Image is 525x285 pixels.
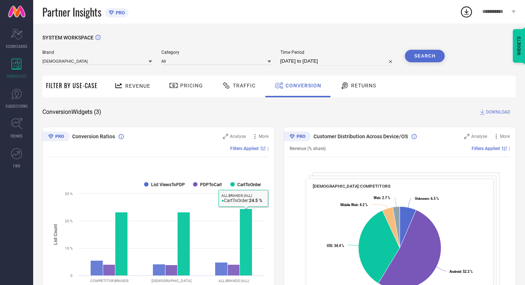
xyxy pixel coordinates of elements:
span: More [500,134,510,139]
text: : 52.2 % [449,270,473,274]
tspan: Mobile Web [340,203,358,207]
text: : 4.2 % [340,203,368,207]
span: Traffic [233,83,256,88]
tspan: Android [449,270,461,274]
text: : 34.4 % [327,244,344,248]
span: Brand [42,50,152,55]
input: Select time period [280,57,396,66]
div: Premium [42,132,70,143]
span: Analyse [230,134,246,139]
text: [DEMOGRAPHIC_DATA] [151,279,192,283]
span: SUGGESTIONS [6,103,28,109]
tspan: List Count [53,224,58,245]
span: SYSTEM WORKSPACE [42,35,94,41]
button: Search [405,50,445,62]
text: List ViewsToPDP [151,182,185,187]
span: Revenue [125,83,150,89]
svg: Zoom [464,134,469,139]
span: Conversion [286,83,321,88]
span: | [509,146,510,151]
span: Category [161,50,271,55]
span: Partner Insights [42,4,101,20]
tspan: Unknown [415,197,429,201]
span: Filter By Use-Case [46,81,98,90]
span: Time Period [280,50,396,55]
tspan: IOS [327,244,332,248]
span: Customer Distribution Across Device/OS [314,133,408,139]
text: : 6.5 % [415,197,439,201]
text: 10 % [65,246,73,250]
span: | [267,146,269,151]
span: Conversion Widgets ( 3 ) [42,108,101,116]
text: 0 [70,274,73,278]
div: Premium [284,132,311,143]
span: Revenue (% share) [290,146,326,151]
text: COMPETITOR BRANDS [90,279,129,283]
span: DOWNLOAD [486,108,510,116]
span: WORKSPACE [7,73,27,79]
div: Open download list [460,5,473,18]
text: ALL BRANDS (ALL) [218,279,249,283]
text: : 2.7 % [374,196,390,200]
text: CartToOrder [237,182,261,187]
text: 30 % [65,192,73,196]
span: More [259,134,269,139]
span: Filters Applied [230,146,259,151]
span: Analyse [471,134,487,139]
span: [DEMOGRAPHIC_DATA]:COMPETITORS [313,184,391,189]
svg: Zoom [223,134,228,139]
span: Returns [351,83,376,88]
tspan: Web [374,196,380,200]
span: Pricing [180,83,203,88]
span: FWD [13,163,20,168]
text: 20 % [65,219,73,223]
span: SCORECARDS [6,44,28,49]
text: PDPToCart [200,182,222,187]
span: TRENDS [10,133,23,139]
span: Conversion Ratios [72,133,115,139]
span: PRO [114,10,125,15]
span: Filters Applied [472,146,500,151]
